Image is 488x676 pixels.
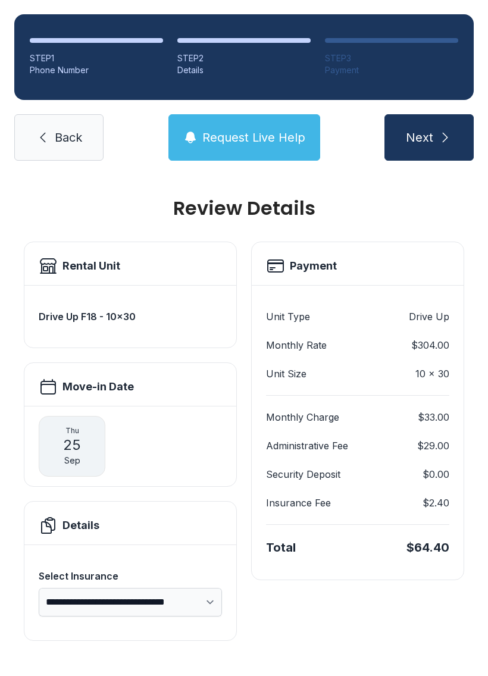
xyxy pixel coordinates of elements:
dt: Insurance Fee [266,496,331,510]
dt: Unit Type [266,309,310,324]
dd: $0.00 [423,467,449,481]
div: Details [177,64,311,76]
div: Select Insurance [39,569,222,583]
span: Next [406,129,433,146]
h2: Rental Unit [62,258,120,274]
dt: Security Deposit [266,467,340,481]
h2: Move-in Date [62,378,134,395]
dd: $29.00 [417,439,449,453]
h1: Review Details [24,199,464,218]
dd: $2.40 [423,496,449,510]
span: Request Live Help [202,129,305,146]
div: Payment [325,64,458,76]
h3: Drive Up F18 - 10x30 [39,309,222,324]
dt: Monthly Charge [266,410,339,424]
div: STEP 2 [177,52,311,64]
div: Phone Number [30,64,163,76]
dt: Administrative Fee [266,439,348,453]
dt: Unit Size [266,367,306,381]
span: Thu [65,426,79,436]
div: STEP 3 [325,52,458,64]
span: 25 [63,436,81,455]
dd: 10 x 30 [415,367,449,381]
h2: Details [62,517,99,534]
div: STEP 1 [30,52,163,64]
select: Select Insurance [39,588,222,616]
h2: Payment [290,258,337,274]
span: Back [55,129,82,146]
dd: $33.00 [418,410,449,424]
span: Sep [64,455,80,467]
dd: Drive Up [409,309,449,324]
dd: $304.00 [411,338,449,352]
dt: Monthly Rate [266,338,327,352]
div: Total [266,539,296,556]
div: $64.40 [406,539,449,556]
